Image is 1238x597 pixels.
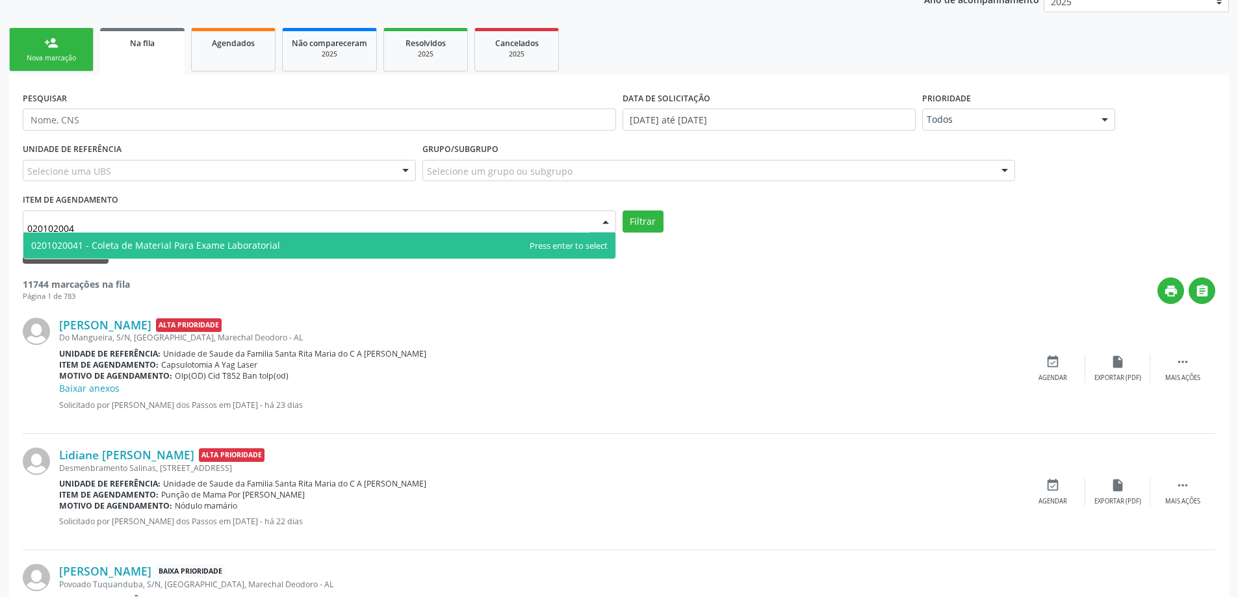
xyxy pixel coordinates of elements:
div: Agendar [1038,374,1067,383]
span: Todos [927,113,1089,126]
button: Filtrar [623,210,664,233]
div: Mais ações [1165,374,1200,383]
span: Selecione uma UBS [27,164,111,178]
input: Selecionar procedimento [27,215,589,241]
div: Desmenbramento Salinas, [STREET_ADDRESS] [59,463,1020,474]
div: 2025 [484,49,549,59]
label: PESQUISAR [23,88,67,108]
span: Agendados [212,38,255,49]
span: Alta Prioridade [199,448,264,462]
span: Na fila [130,38,155,49]
a: Lidiane [PERSON_NAME] [59,448,194,462]
i:  [1195,284,1209,298]
div: Mais ações [1165,497,1200,506]
span: Capsulotomia A Yag Laser [161,359,257,370]
i: insert_drive_file [1111,355,1125,369]
b: Motivo de agendamento: [59,500,172,511]
label: Item de agendamento [23,190,118,210]
div: Do Mangueira, S/N, [GEOGRAPHIC_DATA], Marechal Deodoro - AL [59,332,1020,343]
img: img [23,318,50,345]
input: Selecione um intervalo [623,108,916,131]
input: Nome, CNS [23,108,616,131]
p: Solicitado por [PERSON_NAME] dos Passos em [DATE] - há 22 dias [59,516,1020,527]
div: person_add [44,36,58,50]
span: Punção de Mama Por [PERSON_NAME] [161,489,305,500]
i: event_available [1046,478,1060,492]
label: Grupo/Subgrupo [422,140,498,160]
label: Prioridade [922,88,971,108]
a: [PERSON_NAME] [59,564,151,578]
div: Página 1 de 783 [23,291,130,302]
span: Alta Prioridade [156,318,222,332]
i: event_available [1046,355,1060,369]
div: 2025 [292,49,367,59]
b: Item de agendamento: [59,359,159,370]
img: img [23,564,50,591]
a: Baixar anexos [59,382,120,394]
img: img [23,448,50,475]
i:  [1176,478,1190,492]
a: [PERSON_NAME] [59,318,151,332]
div: Agendar [1038,497,1067,506]
b: Unidade de referência: [59,348,161,359]
div: Povoado Tuquanduba, S/N, [GEOGRAPHIC_DATA], Marechal Deodoro - AL [59,579,1020,590]
i: insert_drive_file [1111,478,1125,492]
b: Motivo de agendamento: [59,370,172,381]
span: Unidade de Saude da Familia Santa Rita Maria do C A [PERSON_NAME] [163,348,426,359]
div: Exportar (PDF) [1094,374,1141,383]
span: Resolvidos [406,38,446,49]
div: Exportar (PDF) [1094,497,1141,506]
button:  [1189,277,1215,304]
span: Não compareceram [292,38,367,49]
span: Olp(OD) Cid T852 Ban tolp(od) [175,370,289,381]
div: Nova marcação [19,53,84,63]
label: UNIDADE DE REFERÊNCIA [23,140,122,160]
button: print [1157,277,1184,304]
i:  [1176,355,1190,369]
div: 2025 [393,49,458,59]
span: Nódulo mamário [175,500,237,511]
strong: 11744 marcações na fila [23,278,130,290]
p: Solicitado por [PERSON_NAME] dos Passos em [DATE] - há 23 dias [59,400,1020,411]
label: DATA DE SOLICITAÇÃO [623,88,710,108]
span: Cancelados [495,38,539,49]
b: Item de agendamento: [59,489,159,500]
b: Unidade de referência: [59,478,161,489]
span: Unidade de Saude da Familia Santa Rita Maria do C A [PERSON_NAME] [163,478,426,489]
i: print [1164,284,1178,298]
span: 0201020041 - Coleta de Material Para Exame Laboratorial [31,239,280,251]
span: Selecione um grupo ou subgrupo [427,164,573,178]
span: Baixa Prioridade [156,565,225,578]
